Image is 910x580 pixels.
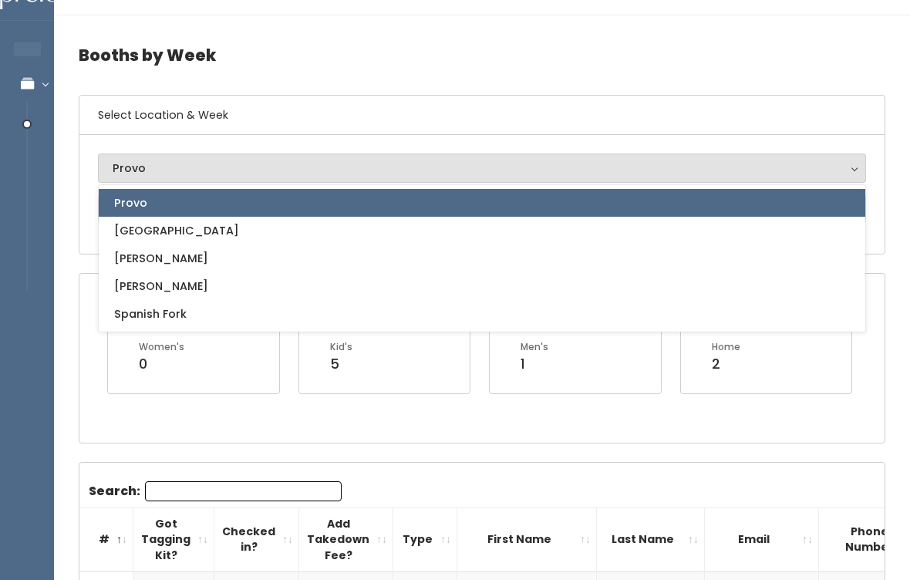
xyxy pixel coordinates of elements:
input: Search: [145,481,342,501]
th: First Name: activate to sort column ascending [457,507,597,572]
div: Kid's [330,340,352,354]
th: Got Tagging Kit?: activate to sort column ascending [133,507,214,572]
th: #: activate to sort column descending [79,507,133,572]
th: Email: activate to sort column ascending [705,507,819,572]
div: Provo [113,160,851,177]
span: Provo [114,194,147,211]
span: [GEOGRAPHIC_DATA] [114,222,239,239]
label: Search: [89,481,342,501]
h4: Booths by Week [79,34,885,76]
div: Men's [521,340,548,354]
button: Provo [98,153,866,183]
div: 0 [139,354,184,374]
th: Checked in?: activate to sort column ascending [214,507,299,572]
th: Type: activate to sort column ascending [393,507,457,572]
span: Spanish Fork [114,305,187,322]
div: Home [712,340,740,354]
h6: Select Location & Week [79,96,885,135]
span: [PERSON_NAME] [114,278,208,295]
th: Last Name: activate to sort column ascending [597,507,705,572]
div: 2 [712,354,740,374]
span: [PERSON_NAME] [114,250,208,267]
th: Add Takedown Fee?: activate to sort column ascending [299,507,393,572]
div: Women's [139,340,184,354]
div: 1 [521,354,548,374]
div: 5 [330,354,352,374]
